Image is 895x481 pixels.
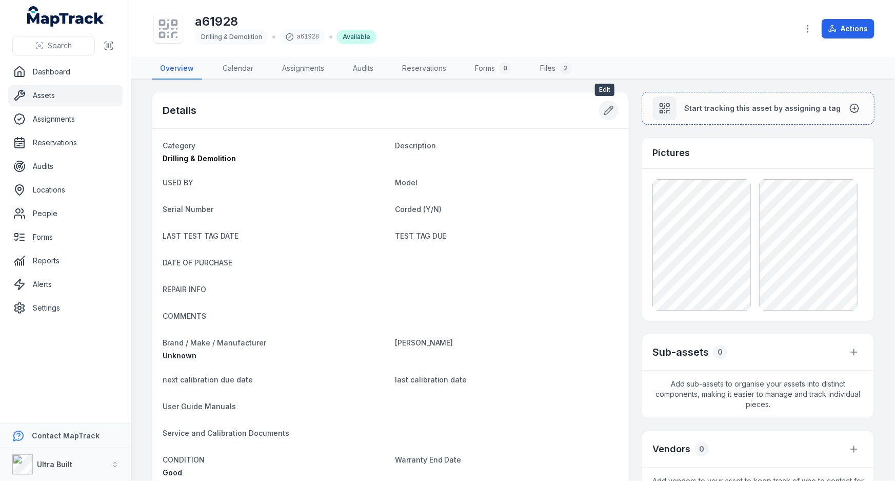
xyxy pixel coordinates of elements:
span: Warranty End Date [395,455,462,464]
a: Audits [8,156,123,177]
h1: a61928 [195,13,376,30]
span: Description [395,141,436,150]
a: Files2 [532,58,580,80]
span: USED BY [163,178,193,187]
button: Search [12,36,95,55]
div: Available [336,30,376,44]
span: Service and Calibration Documents [163,429,289,437]
span: LAST TEST TAG DATE [163,232,238,240]
span: Add sub-assets to organise your assets into distinct components, making it easier to manage and t... [642,371,874,418]
a: Settings [8,298,123,318]
a: People [8,203,123,224]
span: Drilling & Demolition [163,154,236,163]
h3: Pictures [652,146,690,160]
strong: Ultra Built [37,460,72,469]
a: Overview [152,58,202,80]
div: a61928 [280,30,325,44]
h2: Sub-assets [652,345,709,359]
a: Forms [8,227,123,247]
button: Actions [822,19,874,39]
span: next calibration due date [163,375,253,384]
span: Unknown [163,351,196,360]
span: Model [395,178,417,187]
h3: Vendors [652,442,690,456]
a: Locations [8,180,123,200]
span: User Guide Manuals [163,402,236,411]
span: TEST TAG DUE [395,232,447,240]
span: Good [163,468,182,477]
span: DATE OF PURCHASE [163,258,232,267]
strong: Contact MapTrack [32,431,100,440]
span: Search [48,41,72,51]
a: Assignments [8,109,123,129]
span: last calibration date [395,375,467,384]
a: Reservations [8,132,123,153]
div: 0 [713,345,727,359]
span: Start tracking this asset by assigning a tag [685,103,841,113]
a: Reports [8,251,123,271]
span: REPAIR INFO [163,285,206,294]
h2: Details [163,103,196,118]
a: Calendar [214,58,262,80]
span: [PERSON_NAME] [395,338,453,347]
a: Forms0 [467,58,520,80]
span: Serial Number [163,205,213,214]
div: 2 [560,62,572,74]
div: 0 [694,442,709,456]
a: Assignments [274,58,332,80]
span: CONDITION [163,455,205,464]
span: COMMENTS [163,312,206,320]
a: MapTrack [27,6,104,27]
a: Audits [345,58,382,80]
a: Assets [8,85,123,106]
span: Drilling & Demolition [201,33,262,41]
a: Alerts [8,274,123,295]
span: Category [163,141,195,150]
button: Start tracking this asset by assigning a tag [642,92,874,125]
span: Edit [595,84,614,96]
a: Reservations [394,58,454,80]
a: Dashboard [8,62,123,82]
span: Corded (Y/N) [395,205,442,214]
span: Brand / Make / Manufacturer [163,338,266,347]
div: 0 [499,62,511,74]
